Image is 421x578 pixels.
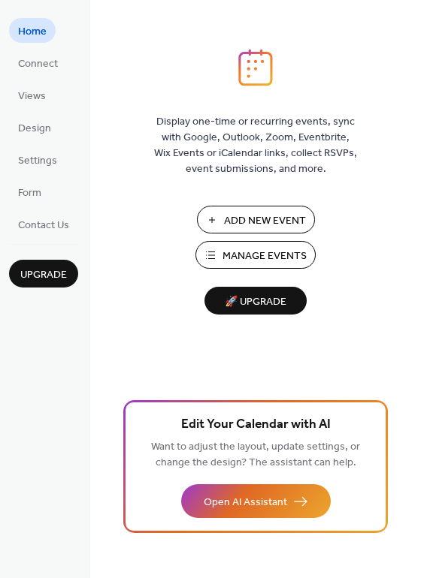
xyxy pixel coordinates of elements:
[9,260,78,287] button: Upgrade
[20,267,67,283] span: Upgrade
[154,114,357,177] span: Display one-time or recurring events, sync with Google, Outlook, Zoom, Eventbrite, Wix Events or ...
[195,241,316,269] button: Manage Events
[224,213,306,229] span: Add New Event
[204,495,287,510] span: Open AI Assistant
[197,206,315,233] button: Add New Event
[181,484,331,518] button: Open AI Assistant
[18,89,46,104] span: Views
[223,248,307,264] span: Manage Events
[18,24,47,40] span: Home
[204,287,307,315] button: 🚀 Upgrade
[18,218,69,233] span: Contact Us
[9,212,78,236] a: Contact Us
[18,185,41,201] span: Form
[214,292,298,312] span: 🚀 Upgrade
[238,49,273,86] img: logo_icon.svg
[151,437,360,473] span: Want to adjust the layout, update settings, or change the design? The assistant can help.
[181,414,331,435] span: Edit Your Calendar with AI
[18,121,51,137] span: Design
[9,50,67,75] a: Connect
[9,18,56,43] a: Home
[9,147,66,172] a: Settings
[18,56,58,72] span: Connect
[9,115,60,140] a: Design
[18,153,57,169] span: Settings
[9,179,50,204] a: Form
[9,83,55,107] a: Views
